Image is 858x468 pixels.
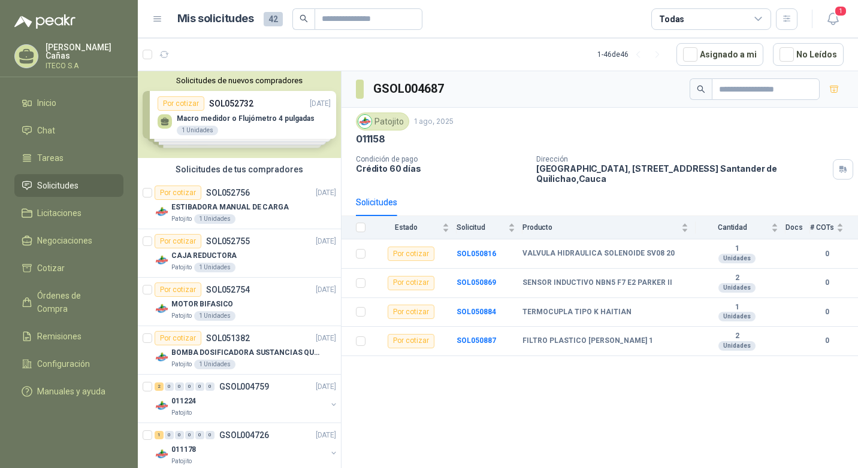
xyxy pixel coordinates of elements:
[718,283,756,293] div: Unidades
[195,382,204,391] div: 0
[171,299,233,310] p: MOTOR BIFASICO
[194,214,235,224] div: 1 Unidades
[676,43,763,66] button: Asignado a mi
[219,431,269,439] p: GSOL004726
[457,250,496,258] a: SOL050816
[155,382,164,391] div: 2
[219,382,269,391] p: GSOL004759
[388,305,434,319] div: Por cotizar
[536,163,828,184] p: [GEOGRAPHIC_DATA], [STREET_ADDRESS] Santander de Quilichao , Cauca
[14,257,123,279] a: Cotizar
[356,196,397,209] div: Solicitudes
[37,96,56,110] span: Inicio
[171,408,192,418] p: Patojito
[300,14,308,23] span: search
[786,216,810,239] th: Docs
[171,202,289,213] p: ESTIBADORA MANUAL DE CARGA
[177,10,254,28] h1: Mis solicitudes
[316,236,336,247] p: [DATE]
[37,289,112,315] span: Órdenes de Compra
[356,163,527,174] p: Crédito 60 días
[171,457,192,466] p: Patojito
[14,202,123,224] a: Licitaciones
[155,205,169,219] img: Company Logo
[206,334,250,342] p: SOL051382
[522,216,696,239] th: Producto
[14,380,123,403] a: Manuales y ayuda
[206,189,250,197] p: SOL052756
[597,45,667,64] div: 1 - 46 de 46
[171,250,237,262] p: CAJA REDUCTORA
[457,336,496,345] b: SOL050887
[457,278,496,287] a: SOL050869
[138,278,341,326] a: Por cotizarSOL052754[DATE] Company LogoMOTOR BIFASICOPatojito1 Unidades
[14,284,123,320] a: Órdenes de Compra
[316,187,336,199] p: [DATE]
[138,71,341,158] div: Solicitudes de nuevos compradoresPor cotizarSOL052732[DATE] Macro medidor o Flujómetro 4 pulgadas...
[194,263,235,272] div: 1 Unidades
[175,431,184,439] div: 0
[175,382,184,391] div: 0
[37,234,92,247] span: Negociaciones
[155,350,169,364] img: Company Logo
[388,276,434,290] div: Por cotizar
[696,223,769,232] span: Cantidad
[206,285,250,294] p: SOL052754
[46,43,123,60] p: [PERSON_NAME] Cañas
[155,447,169,461] img: Company Logo
[14,92,123,114] a: Inicio
[718,341,756,351] div: Unidades
[356,113,409,130] div: Patojito
[206,382,214,391] div: 0
[171,347,321,358] p: BOMBA DOSIFICADORA SUSTANCIAS QUIMICAS
[171,214,192,224] p: Patojito
[773,43,844,66] button: No Leídos
[834,5,847,17] span: 1
[810,335,844,347] b: 0
[155,234,201,248] div: Por cotizar
[37,179,78,192] span: Solicitudes
[37,206,81,220] span: Licitaciones
[155,282,201,297] div: Por cotizar
[457,308,496,316] a: SOL050884
[138,181,341,229] a: Por cotizarSOL052756[DATE] Company LogoESTIBADORA MANUAL DE CARGAPatojito1 Unidades
[138,158,341,181] div: Solicitudes de tus compradores
[659,13,684,26] div: Todas
[696,244,778,254] b: 1
[457,223,506,232] span: Solicitud
[185,382,194,391] div: 0
[37,357,90,370] span: Configuración
[14,229,123,252] a: Negociaciones
[522,249,675,259] b: VALVULA HIDRAULICA SOLENOIDE SV08 20
[388,247,434,261] div: Por cotizar
[155,428,339,466] a: 1 0 0 0 0 0 GSOL004726[DATE] Company Logo011178Patojito
[14,174,123,197] a: Solicitudes
[155,186,201,200] div: Por cotizar
[171,444,196,455] p: 011178
[165,431,174,439] div: 0
[373,80,446,98] h3: GSOL004687
[155,331,201,345] div: Por cotizar
[194,311,235,321] div: 1 Unidades
[155,302,169,316] img: Company Logo
[316,381,336,393] p: [DATE]
[810,223,834,232] span: # COTs
[155,379,339,418] a: 2 0 0 0 0 0 GSOL004759[DATE] Company Logo011224Patojito
[522,278,672,288] b: SENSOR INDUCTIVO NBN5 F7 E2 PARKER II
[718,254,756,263] div: Unidades
[171,263,192,272] p: Patojito
[37,151,64,165] span: Tareas
[810,248,844,260] b: 0
[356,133,385,145] p: 011158
[171,360,192,369] p: Patojito
[414,116,454,127] p: 1 ago, 2025
[696,332,778,341] b: 2
[206,237,250,245] p: SOL052755
[522,336,653,346] b: FILTRO PLASTICO [PERSON_NAME] 1
[810,216,858,239] th: # COTs
[194,360,235,369] div: 1 Unidades
[37,385,105,398] span: Manuales y ayuda
[171,396,196,407] p: 011224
